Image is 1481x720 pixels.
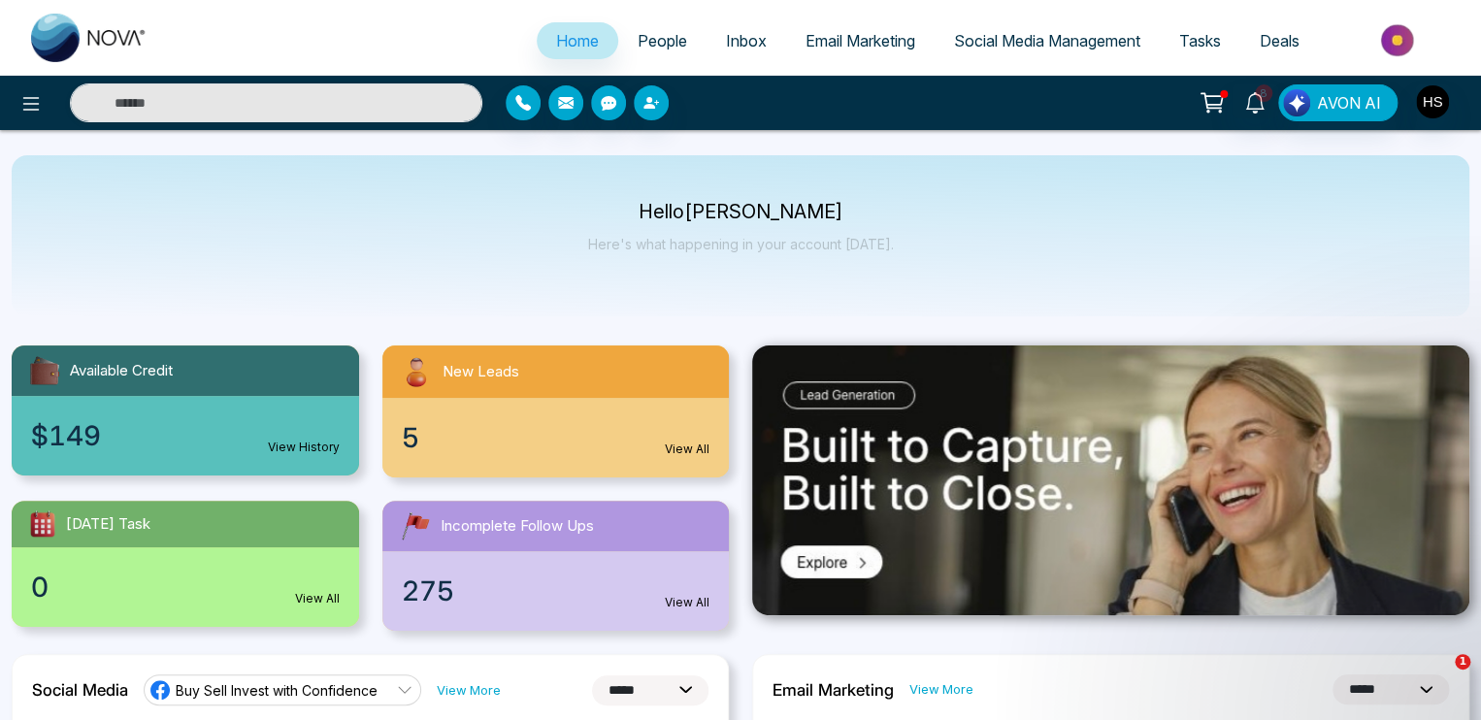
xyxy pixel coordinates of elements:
a: Tasks [1160,22,1240,59]
a: Deals [1240,22,1319,59]
a: View History [268,439,340,456]
span: Incomplete Follow Ups [441,515,594,538]
a: Social Media Management [935,22,1160,59]
img: Market-place.gif [1329,18,1469,62]
span: Inbox [726,31,767,50]
iframe: Intercom live chat [1415,654,1462,701]
h2: Social Media [32,680,128,700]
span: Buy Sell Invest with Confidence [176,681,378,700]
img: todayTask.svg [27,508,58,540]
span: Email Marketing [806,31,915,50]
p: Here's what happening in your account [DATE]. [588,236,894,252]
a: Incomplete Follow Ups275View All [371,501,741,631]
a: View More [437,681,501,700]
span: Social Media Management [954,31,1140,50]
span: 0 [31,567,49,607]
span: Home [556,31,599,50]
a: View All [295,590,340,607]
img: followUps.svg [398,508,433,543]
iframe: Intercom notifications message [1093,532,1481,668]
img: newLeads.svg [398,353,435,390]
a: Email Marketing [786,22,935,59]
span: Tasks [1179,31,1221,50]
span: Available Credit [70,360,173,382]
a: View All [665,594,709,611]
p: Hello [PERSON_NAME] [588,204,894,220]
img: . [752,345,1469,615]
span: 5 [402,417,419,458]
span: AVON AI [1317,91,1381,115]
img: User Avatar [1416,85,1449,118]
a: 8 [1232,84,1278,118]
span: [DATE] Task [66,513,150,536]
span: Deals [1260,31,1300,50]
img: Lead Flow [1283,89,1310,116]
span: 8 [1255,84,1272,102]
img: availableCredit.svg [27,353,62,388]
span: 275 [402,571,454,611]
a: People [618,22,707,59]
button: AVON AI [1278,84,1398,121]
span: People [638,31,687,50]
a: View All [665,441,709,458]
h2: Email Marketing [773,680,894,700]
span: 1 [1455,654,1470,670]
a: New Leads5View All [371,345,741,477]
span: $149 [31,415,101,456]
span: New Leads [443,361,519,383]
a: Inbox [707,22,786,59]
a: Home [537,22,618,59]
a: View More [909,680,973,699]
img: Nova CRM Logo [31,14,148,62]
